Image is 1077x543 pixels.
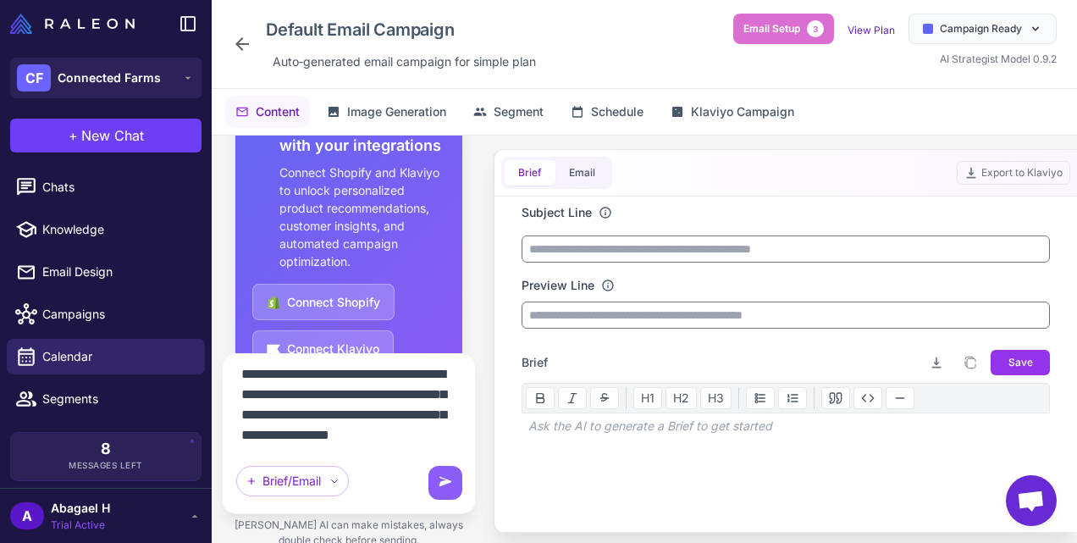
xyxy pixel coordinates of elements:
button: Klaviyo Campaign [660,96,804,128]
span: Schedule [591,103,643,121]
span: Content [256,103,300,121]
span: Klaviyo Campaign [691,103,794,121]
button: Download brief [923,349,950,376]
button: H3 [700,387,732,409]
span: Knowledge [42,220,191,239]
a: Email Design [7,254,205,290]
button: H1 [633,387,662,409]
span: 3 [807,20,824,37]
button: Connect Klaviyo [252,330,394,367]
button: Schedule [561,96,654,128]
span: 8 [101,441,111,457]
a: Segments [7,381,205,417]
div: Click to edit description [266,49,543,75]
span: Segments [42,390,191,408]
span: Connected Farms [58,69,161,87]
span: Segment [494,103,544,121]
span: Auto‑generated email campaign for simple plan [273,53,536,71]
button: Email Setup3 [733,14,834,44]
span: Campaigns [42,305,191,324]
button: Brief [505,160,555,186]
span: Email Setup [743,21,800,36]
label: Subject Line [522,203,592,222]
span: Email Design [42,263,191,281]
button: +New Chat [10,119,202,152]
span: Save [1008,355,1033,370]
span: Messages Left [69,459,143,472]
a: Calendar [7,339,205,374]
label: Preview Line [522,276,594,295]
span: + [69,125,78,146]
span: Chats [42,178,191,197]
a: Chats [7,169,205,205]
a: Analytics [7,424,205,459]
a: Campaigns [7,296,205,332]
span: AI Strategist Model 0.9.2 [940,53,1057,65]
button: CFConnected Farms [10,58,202,98]
button: Connect Shopify [252,284,395,320]
div: CF [17,64,51,91]
a: View Plan [848,24,895,36]
span: Campaign Ready [940,21,1022,36]
span: New Chat [81,125,144,146]
button: Export to Klaviyo [957,161,1070,185]
span: Abagael H [51,499,110,518]
div: Brief/Email [236,466,349,496]
div: A [10,502,44,529]
span: Brief [518,165,542,180]
span: Trial Active [51,518,110,533]
span: Image Generation [347,103,446,121]
button: Image Generation [317,96,456,128]
img: Raleon Logo [10,14,135,34]
span: Brief [522,353,548,372]
span: Calendar [42,347,191,366]
button: Email [555,160,609,186]
button: H2 [666,387,697,409]
a: Knowledge [7,212,205,247]
button: Copy brief [957,349,984,376]
button: Content [225,96,310,128]
button: Segment [463,96,554,128]
p: Connect Shopify and Klaviyo to unlock personalized product recommendations, customer insights, an... [279,163,445,270]
div: Click to edit campaign name [259,14,543,46]
div: Open chat [1006,475,1057,526]
a: Raleon Logo [10,14,141,34]
div: Ask the AI to generate a Brief to get started [522,413,1050,439]
button: Save [991,350,1050,375]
